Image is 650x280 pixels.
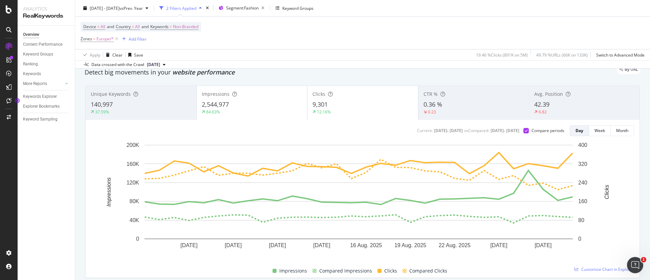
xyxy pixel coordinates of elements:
[150,24,169,29] span: Keywords
[23,31,70,38] a: Overview
[23,70,70,78] a: Keywords
[417,128,433,133] div: Current:
[144,61,168,69] button: [DATE]
[434,128,463,133] div: [DATE] - [DATE]
[91,62,144,68] div: Data crossed with the Crawl
[532,128,564,133] div: Compare periods
[23,116,58,123] div: Keyword Sampling
[578,236,581,242] text: 0
[641,257,646,262] span: 1
[127,142,139,148] text: 200K
[103,49,123,60] button: Clear
[23,80,47,87] div: More Reports
[23,80,63,87] a: More Reports
[216,3,267,14] button: Segment:Fashion
[23,41,70,48] a: Content Performance
[616,128,628,133] div: Month
[225,242,242,248] text: [DATE]
[464,128,489,133] div: vs Compared :
[476,52,528,58] div: 19.46 % Clicks ( 891K on 5M )
[593,49,645,60] button: Switch to Advanced Mode
[611,125,634,136] button: Month
[578,217,584,223] text: 80
[93,36,95,42] span: =
[627,257,643,273] iframe: Intercom live chat
[282,5,313,11] div: Keyword Groups
[81,49,100,60] button: Apply
[279,267,307,275] span: Impressions
[424,91,438,97] span: CTR %
[134,52,143,58] div: Save
[536,52,588,58] div: 49.79 % URLs ( 66K on 133K )
[130,217,139,223] text: 40K
[226,5,259,11] span: Segment: Fashion
[23,103,70,110] a: Explorer Bookmarks
[575,266,634,272] a: Customize Chart in Explorer
[157,3,204,14] button: 2 Filters Applied
[135,22,140,31] span: All
[147,62,160,68] span: 2025 Aug. 29th
[23,93,57,100] div: Keywords Explorer
[81,36,92,42] span: Zones
[578,198,587,204] text: 160
[312,91,325,97] span: Clicks
[594,128,605,133] div: Week
[101,22,105,31] span: All
[394,242,426,248] text: 19 Aug. 2025
[491,128,519,133] div: [DATE] - [DATE]
[91,91,131,97] span: Unique Keywords
[428,109,436,115] div: 0.23
[126,49,143,60] button: Save
[625,67,638,71] span: By URL
[578,142,587,148] text: 400
[204,5,210,12] div: times
[23,61,70,68] a: Ranking
[90,52,100,58] div: Apply
[604,185,610,199] text: Clicks
[317,109,331,115] div: 12.16%
[142,24,149,29] span: and
[206,109,220,115] div: 84.63%
[23,12,69,20] div: RealKeywords
[23,41,62,48] div: Content Performance
[596,52,645,58] div: Switch to Advanced Mode
[570,125,589,136] button: Day
[23,93,70,100] a: Keywords Explorer
[14,98,20,104] div: Tooltip anchor
[136,236,139,242] text: 0
[23,51,70,58] a: Keyword Groups
[23,70,41,78] div: Keywords
[578,161,587,167] text: 320
[589,125,611,136] button: Week
[578,180,587,186] text: 240
[490,242,507,248] text: [DATE]
[95,109,109,115] div: 37.59%
[23,31,39,38] div: Overview
[23,61,38,68] div: Ranking
[132,24,134,29] span: =
[269,242,286,248] text: [DATE]
[202,100,229,108] span: 2,544,977
[81,3,151,14] button: [DATE] - [DATE]vsPrev. Year
[90,5,120,11] span: [DATE] - [DATE]
[202,91,230,97] span: Impressions
[581,266,634,272] span: Customize Chart in Explorer
[23,5,69,12] div: Analytics
[120,35,147,43] button: Add Filter
[384,267,397,275] span: Clicks
[107,24,114,29] span: and
[127,161,139,167] text: 160K
[83,24,96,29] span: Device
[424,100,442,108] span: 0.36 %
[23,103,60,110] div: Explorer Bookmarks
[91,142,626,259] svg: A chart.
[319,267,372,275] span: Compared Impressions
[534,91,563,97] span: Avg. Position
[173,22,198,31] span: Non-Branded
[130,198,139,204] text: 80K
[534,100,549,108] span: 42.39
[350,242,382,248] text: 16 Aug. 2025
[23,116,70,123] a: Keyword Sampling
[312,100,328,108] span: 9,301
